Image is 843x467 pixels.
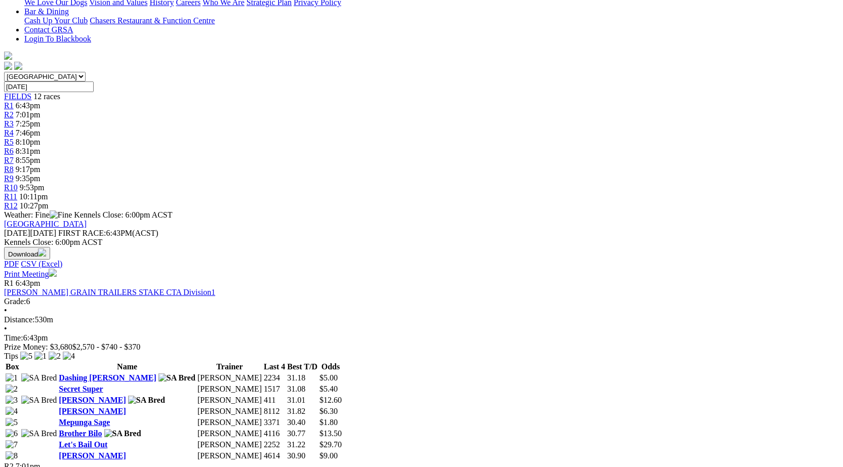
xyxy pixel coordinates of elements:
[4,270,57,278] a: Print Meeting
[16,147,41,155] span: 8:31pm
[263,362,286,372] th: Last 4
[59,385,103,393] a: Secret Super
[4,288,215,296] a: [PERSON_NAME] GRAIN TRAILERS STAKE CTA Division1
[4,315,839,324] div: 530m
[4,220,87,228] a: [GEOGRAPHIC_DATA]
[24,16,88,25] a: Cash Up Your Club
[4,306,7,315] span: •
[319,385,338,393] span: $5.40
[21,429,57,438] img: SA Bred
[197,406,262,416] td: [PERSON_NAME]
[197,440,262,450] td: [PERSON_NAME]
[287,429,318,439] td: 30.77
[197,384,262,394] td: [PERSON_NAME]
[20,352,32,361] img: 5
[4,138,14,146] a: R5
[16,174,41,183] span: 9:35pm
[4,297,26,306] span: Grade:
[33,92,60,101] span: 12 races
[24,16,839,25] div: Bar & Dining
[24,25,73,34] a: Contact GRSA
[287,406,318,416] td: 31.82
[6,373,18,383] img: 1
[263,451,286,461] td: 4614
[287,440,318,450] td: 31.22
[16,156,41,164] span: 8:55pm
[128,396,165,405] img: SA Bred
[263,395,286,405] td: 411
[263,417,286,428] td: 3371
[4,315,34,324] span: Distance:
[16,138,41,146] span: 8:10pm
[319,373,338,382] span: $5.00
[4,62,12,70] img: facebook.svg
[59,396,126,404] a: [PERSON_NAME]
[4,174,14,183] a: R9
[4,229,30,237] span: [DATE]
[287,417,318,428] td: 30.40
[19,192,48,201] span: 10:11pm
[4,333,23,342] span: Time:
[158,373,195,383] img: SA Bred
[14,62,22,70] img: twitter.svg
[90,16,215,25] a: Chasers Restaurant & Function Centre
[49,352,61,361] img: 2
[38,248,46,257] img: download.svg
[4,101,14,110] a: R1
[4,165,14,174] a: R8
[6,429,18,438] img: 6
[4,183,18,192] a: R10
[197,395,262,405] td: [PERSON_NAME]
[263,406,286,416] td: 8112
[59,373,156,382] a: Dashing [PERSON_NAME]
[59,407,126,415] a: [PERSON_NAME]
[6,362,19,371] span: Box
[263,440,286,450] td: 2252
[4,260,19,268] a: PDF
[197,451,262,461] td: [PERSON_NAME]
[4,192,17,201] span: R11
[287,395,318,405] td: 31.01
[16,119,41,128] span: 7:25pm
[6,451,18,460] img: 8
[4,343,839,352] div: Prize Money: $3,680
[287,373,318,383] td: 31.18
[58,229,158,237] span: 6:43PM(ACST)
[4,81,94,92] input: Select date
[104,429,141,438] img: SA Bred
[20,201,49,210] span: 10:27pm
[21,373,57,383] img: SA Bred
[4,52,12,60] img: logo-grsa-white.png
[263,429,286,439] td: 4116
[4,119,14,128] a: R3
[6,440,18,449] img: 7
[34,352,47,361] img: 1
[4,229,56,237] span: [DATE]
[319,451,338,460] span: $9.00
[263,384,286,394] td: 1517
[4,129,14,137] a: R4
[319,429,342,438] span: $13.50
[24,34,91,43] a: Login To Blackbook
[6,418,18,427] img: 5
[50,210,72,220] img: Fine
[4,201,18,210] a: R12
[4,297,839,306] div: 6
[4,279,14,287] span: R1
[287,384,318,394] td: 31.08
[4,247,50,260] button: Download
[74,210,172,219] span: Kennels Close: 6:00pm ACST
[4,110,14,119] a: R2
[6,385,18,394] img: 2
[49,269,57,277] img: printer.svg
[197,373,262,383] td: [PERSON_NAME]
